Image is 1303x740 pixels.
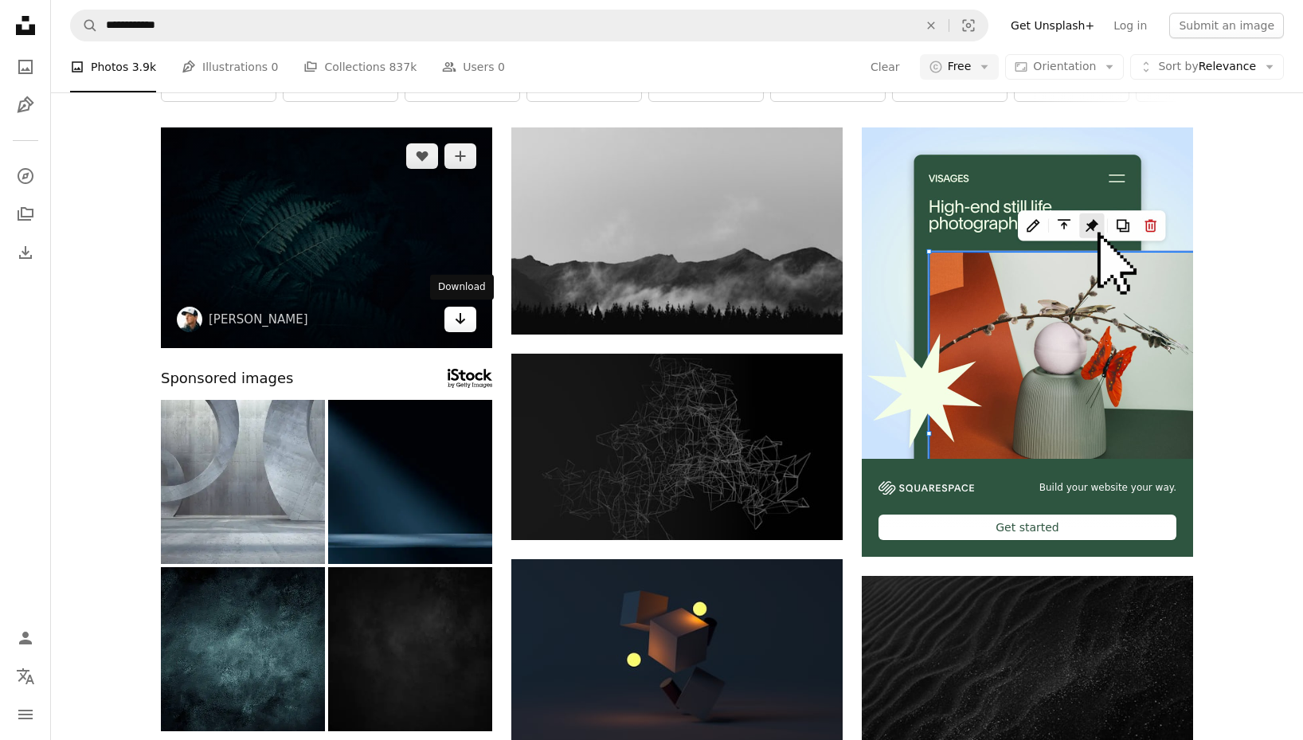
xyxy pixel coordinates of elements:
a: a black and white photo of a mountain range [511,224,843,238]
button: Menu [10,699,41,730]
a: green fern plant [161,230,492,245]
a: Download [444,307,476,332]
img: The wall [161,567,325,731]
a: [PERSON_NAME] [209,311,308,327]
a: Illustrations [10,89,41,121]
span: 0 [272,58,279,76]
a: Home — Unsplash [10,10,41,45]
a: Log in [1104,13,1156,38]
a: Collections [10,198,41,230]
button: Clear [870,54,901,80]
form: Find visuals sitewide [70,10,988,41]
button: Sort byRelevance [1130,54,1284,80]
a: a black and white photo of a map of the united states [511,440,843,454]
a: Users 0 [442,41,505,92]
a: Get Unsplash+ [1001,13,1104,38]
img: New Generation Abstract Empty Building Structure Made of Gray Concrete [161,400,325,564]
button: Free [920,54,1000,80]
a: Log in / Sign up [10,622,41,654]
span: Sponsored images [161,367,293,390]
span: Relevance [1158,59,1256,75]
button: Search Unsplash [71,10,98,41]
img: Go to Philipp Pilz's profile [177,307,202,332]
img: a black and white photo of a map of the united states [511,354,843,540]
img: file-1723602894256-972c108553a7image [862,127,1193,459]
a: Download History [10,237,41,268]
a: Collections 837k [303,41,417,92]
button: Language [10,660,41,692]
a: Photos [10,51,41,83]
button: Like [406,143,438,169]
span: 837k [389,58,417,76]
img: green fern plant [161,127,492,348]
span: Orientation [1033,60,1096,72]
span: Sort by [1158,60,1198,72]
span: 0 [498,58,505,76]
img: Textured Dark Vignette Black Background [328,567,492,731]
button: Clear [914,10,949,41]
a: Illustrations 0 [182,41,278,92]
a: grey sand wave [862,679,1193,693]
div: Get started [878,515,1176,540]
a: Explore [10,160,41,192]
a: brown cardboard box with yellow light [511,645,843,660]
button: Orientation [1005,54,1124,80]
div: Download [430,275,494,300]
img: a black and white photo of a mountain range [511,127,843,335]
img: file-1606177908946-d1eed1cbe4f5image [878,481,974,495]
span: Free [948,59,972,75]
img: Dark abstract background studio interior room with light and shadow. Minimal luxury product stage... [328,400,492,564]
a: Build your website your way.Get started [862,127,1193,557]
button: Add to Collection [444,143,476,169]
button: Visual search [949,10,988,41]
span: Build your website your way. [1039,481,1176,495]
button: Submit an image [1169,13,1284,38]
